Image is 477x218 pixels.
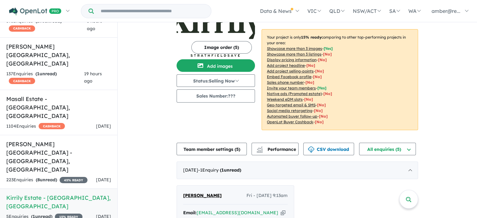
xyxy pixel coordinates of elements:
[183,192,222,199] a: [PERSON_NAME]
[257,148,263,152] img: bar-chart.svg
[323,52,332,56] span: [ No ]
[183,210,197,215] strong: Email:
[177,74,255,87] button: Status:Selling Now
[308,146,314,153] img: download icon
[6,194,111,210] h5: Kirrily Estate - [GEOGRAPHIC_DATA] , [GEOGRAPHIC_DATA]
[267,86,316,90] u: Invite your team members
[318,57,327,62] span: [ No ]
[267,46,322,51] u: Showcase more than 3 images
[267,80,304,85] u: Sales phone number
[6,18,87,33] div: 393 Enquir ies
[96,123,111,129] span: [DATE]
[9,25,35,32] span: CASHBACK
[314,108,323,113] span: [No]
[313,74,322,79] span: [ No ]
[317,103,326,107] span: [No]
[267,63,305,68] u: Add project headline
[177,59,255,72] button: Add images
[6,95,111,120] h5: Masall Estate - [GEOGRAPHIC_DATA] , [GEOGRAPHIC_DATA]
[252,143,299,155] button: Performance
[177,162,418,179] div: [DATE]
[6,42,111,68] h5: [PERSON_NAME][GEOGRAPHIC_DATA] , [GEOGRAPHIC_DATA]
[324,46,333,51] span: [ Yes ]
[281,210,285,216] button: Copy
[306,63,315,68] span: [ No ]
[301,35,321,40] b: 15 % ready
[36,177,57,183] strong: ( unread)
[267,52,321,56] u: Showcase more than 3 listings
[267,97,303,102] u: Weekend eDM slots
[177,89,255,103] button: Sales Number:???
[267,57,316,62] u: Display pricing information
[317,86,326,90] span: [ Yes ]
[305,80,314,85] span: [ No ]
[37,177,40,183] span: 8
[95,4,210,18] input: Try estate name, suburb, builder or developer
[35,71,57,77] strong: ( unread)
[323,91,332,96] span: [No]
[96,177,111,183] span: [DATE]
[267,114,317,119] u: Automated buyer follow-up
[315,120,324,124] span: [No]
[6,176,87,184] div: 223 Enquir ies
[177,10,255,57] img: Kirrily Estate - Strathfieldsaye
[37,71,40,77] span: 1
[60,177,87,183] span: 45 % READY
[220,167,241,173] strong: ( unread)
[84,71,102,84] span: 19 hours ago
[315,69,324,73] span: [ No ]
[9,78,35,84] span: CASHBACK
[198,167,241,173] span: - 1 Enquir y
[197,210,278,215] a: [EMAIL_ADDRESS][DOMAIN_NAME]
[246,192,288,199] span: Fri - [DATE] 9:13am
[183,193,222,198] span: [PERSON_NAME]
[359,143,416,155] button: All enquiries (5)
[6,70,84,85] div: 137 Enquir ies
[262,29,418,130] p: Your project is only comparing to other top-performing projects in your area: - - - - - - - - - -...
[303,143,354,155] button: CSV download
[6,123,65,130] div: 1104 Enquir ies
[39,123,65,129] span: CASHBACK
[221,167,224,173] span: 1
[267,91,322,96] u: Native ads (Promoted estate)
[191,41,252,54] button: Image order (5)
[267,108,312,113] u: Social media retargeting
[267,120,313,124] u: OpenLot Buyer Cashback
[236,146,239,152] span: 5
[9,8,61,15] img: Openlot PRO Logo White
[257,146,262,150] img: line-chart.svg
[304,97,313,102] span: [No]
[267,74,311,79] u: Embed Facebook profile
[267,69,314,73] u: Add project selling-points
[432,8,460,14] span: amber@re...
[267,103,315,107] u: Geo-targeted email & SMS
[319,114,328,119] span: [No]
[87,18,102,31] span: 3 hours ago
[6,140,111,174] h5: [PERSON_NAME][GEOGRAPHIC_DATA] - [GEOGRAPHIC_DATA] , [GEOGRAPHIC_DATA]
[177,143,247,155] button: Team member settings (5)
[257,146,296,152] span: Performance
